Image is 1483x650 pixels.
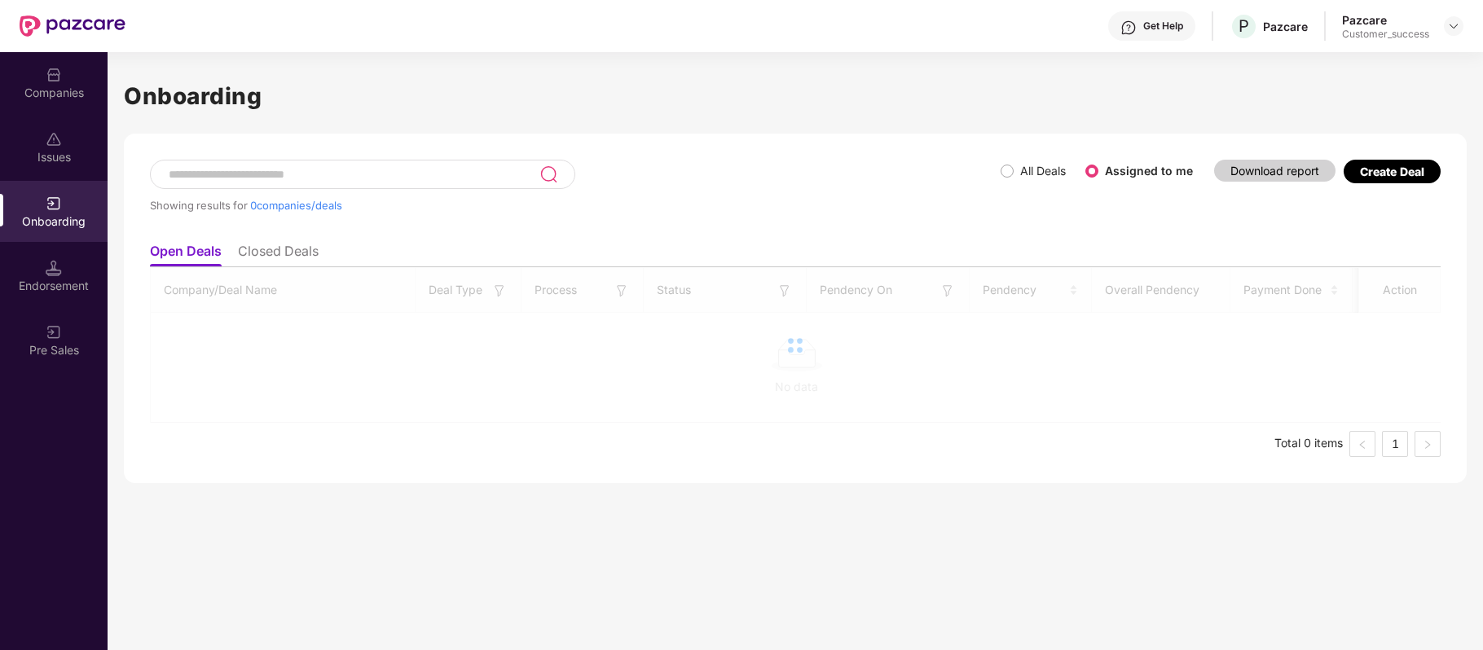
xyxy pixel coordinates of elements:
[1360,165,1424,178] div: Create Deal
[20,15,125,37] img: New Pazcare Logo
[1349,431,1375,457] button: left
[1214,160,1336,182] button: Download report
[46,67,62,83] img: svg+xml;base64,PHN2ZyBpZD0iQ29tcGFuaWVzIiB4bWxucz0iaHR0cDovL3d3dy53My5vcmcvMjAwMC9zdmciIHdpZHRoPS...
[250,199,342,212] span: 0 companies/deals
[46,324,62,340] img: svg+xml;base64,PHN2ZyB3aWR0aD0iMjAiIGhlaWdodD0iMjAiIHZpZXdCb3g9IjAgMCAyMCAyMCIgZmlsbD0ibm9uZSIgeG...
[1263,19,1308,34] div: Pazcare
[1105,164,1193,178] label: Assigned to me
[150,199,1001,212] div: Showing results for
[1423,440,1432,450] span: right
[1415,431,1441,457] button: right
[1342,12,1429,28] div: Pazcare
[124,78,1467,114] h1: Onboarding
[150,243,222,266] li: Open Deals
[1358,440,1367,450] span: left
[1239,16,1249,36] span: P
[1342,28,1429,41] div: Customer_success
[46,195,62,212] img: svg+xml;base64,PHN2ZyB3aWR0aD0iMjAiIGhlaWdodD0iMjAiIHZpZXdCb3g9IjAgMCAyMCAyMCIgZmlsbD0ibm9uZSIgeG...
[539,165,558,184] img: svg+xml;base64,PHN2ZyB3aWR0aD0iMjQiIGhlaWdodD0iMjUiIHZpZXdCb3g9IjAgMCAyNCAyNSIgZmlsbD0ibm9uZSIgeG...
[46,260,62,276] img: svg+xml;base64,PHN2ZyB3aWR0aD0iMTQuNSIgaGVpZ2h0PSIxNC41IiB2aWV3Qm94PSIwIDAgMTYgMTYiIGZpbGw9Im5vbm...
[1143,20,1183,33] div: Get Help
[1382,431,1408,457] li: 1
[1447,20,1460,33] img: svg+xml;base64,PHN2ZyBpZD0iRHJvcGRvd24tMzJ4MzIiIHhtbG5zPSJodHRwOi8vd3d3LnczLm9yZy8yMDAwL3N2ZyIgd2...
[1415,431,1441,457] li: Next Page
[1349,431,1375,457] li: Previous Page
[1383,432,1407,456] a: 1
[1120,20,1137,36] img: svg+xml;base64,PHN2ZyBpZD0iSGVscC0zMngzMiIgeG1sbnM9Imh0dHA6Ly93d3cudzMub3JnLzIwMDAvc3ZnIiB3aWR0aD...
[238,243,319,266] li: Closed Deals
[1020,164,1066,178] label: All Deals
[1274,431,1343,457] li: Total 0 items
[46,131,62,147] img: svg+xml;base64,PHN2ZyBpZD0iSXNzdWVzX2Rpc2FibGVkIiB4bWxucz0iaHR0cDovL3d3dy53My5vcmcvMjAwMC9zdmciIH...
